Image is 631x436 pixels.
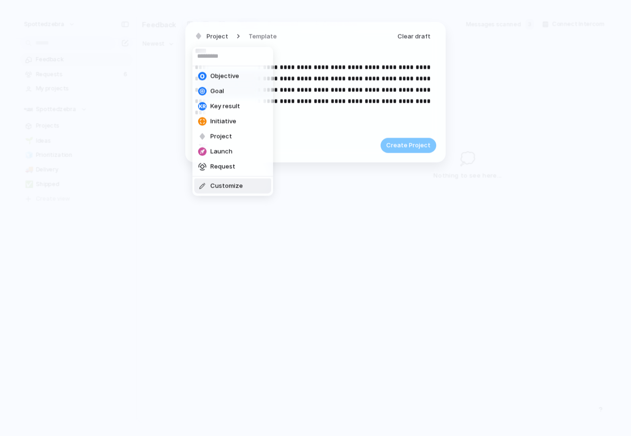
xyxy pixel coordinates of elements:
span: Customize [210,181,243,191]
span: Initiative [210,117,236,126]
span: Request [210,162,235,172]
span: Objective [210,72,239,81]
span: Goal [210,87,224,96]
span: Launch [210,147,232,156]
span: Key result [210,102,240,111]
span: Project [210,132,232,141]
